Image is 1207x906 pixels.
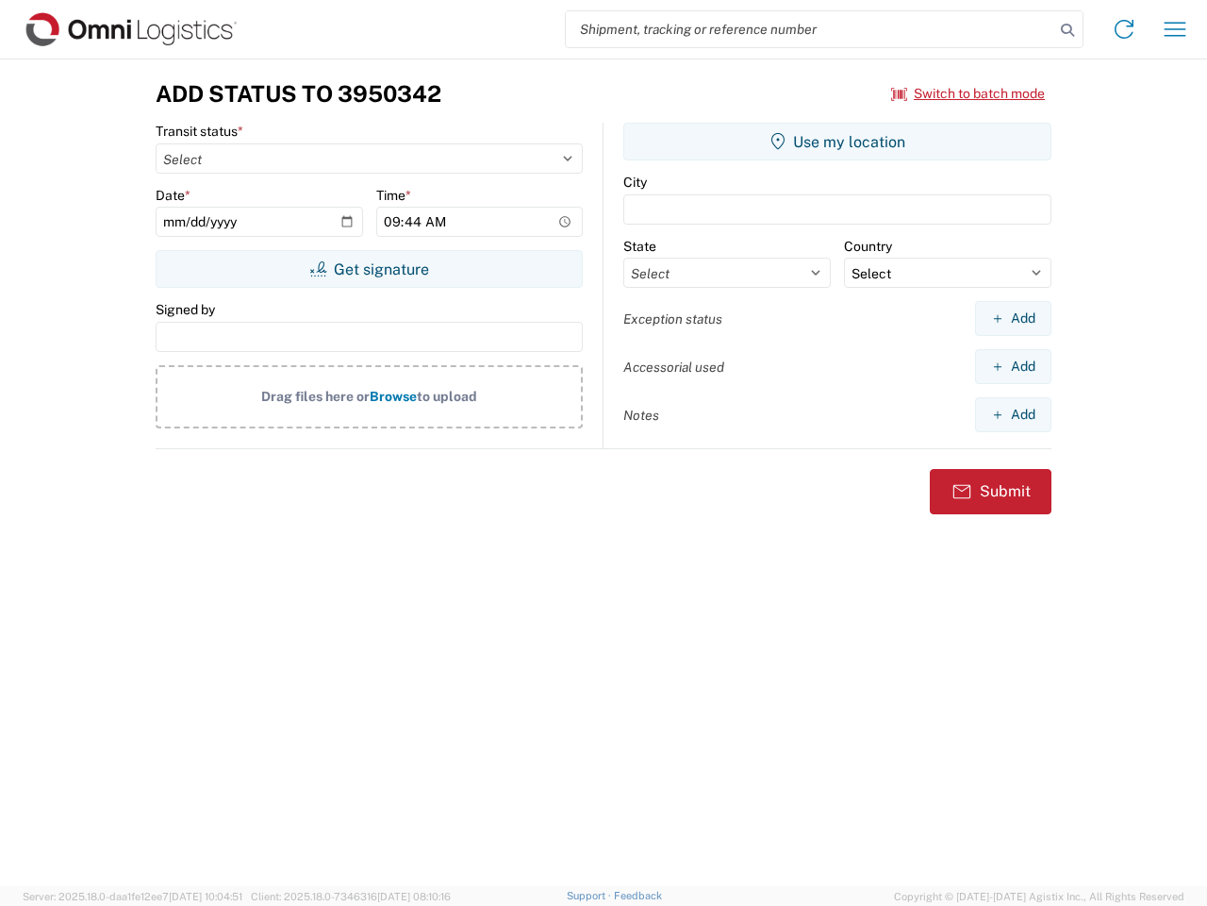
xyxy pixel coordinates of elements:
[376,187,411,204] label: Time
[156,80,441,108] h3: Add Status to 3950342
[169,891,242,902] span: [DATE] 10:04:51
[623,359,724,376] label: Accessorial used
[623,123,1051,160] button: Use my location
[623,407,659,424] label: Notes
[891,78,1045,109] button: Switch to batch mode
[261,389,370,404] span: Drag files here or
[975,397,1051,432] button: Add
[623,238,656,255] label: State
[417,389,477,404] span: to upload
[23,891,242,902] span: Server: 2025.18.0-daa1fe12ee7
[623,174,647,191] label: City
[614,890,662,901] a: Feedback
[567,890,614,901] a: Support
[156,301,215,318] label: Signed by
[975,301,1051,336] button: Add
[370,389,417,404] span: Browse
[156,123,243,140] label: Transit status
[975,349,1051,384] button: Add
[844,238,892,255] label: Country
[623,310,722,327] label: Exception status
[894,888,1184,905] span: Copyright © [DATE]-[DATE] Agistix Inc., All Rights Reserved
[930,469,1051,514] button: Submit
[251,891,451,902] span: Client: 2025.18.0-7346316
[377,891,451,902] span: [DATE] 08:10:16
[156,187,190,204] label: Date
[566,11,1054,47] input: Shipment, tracking or reference number
[156,250,583,288] button: Get signature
